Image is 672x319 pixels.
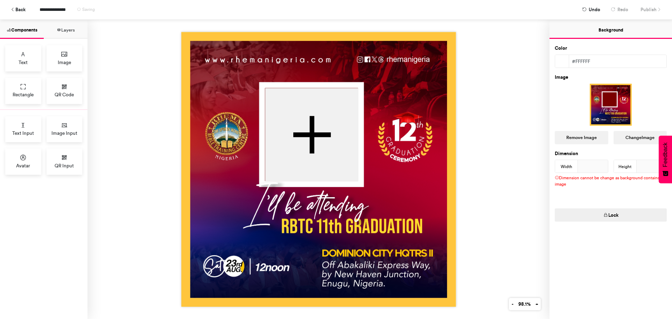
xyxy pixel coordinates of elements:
[637,284,664,311] iframe: Drift Widget Chat Controller
[555,160,578,173] div: Width
[569,55,666,68] div: #ffffff
[12,130,34,137] span: Text Input
[555,150,578,157] label: Dimension
[516,298,533,310] button: 98.1%
[589,4,600,16] span: Undo
[82,7,95,12] span: Saving
[19,59,28,66] span: Text
[614,160,637,173] div: Height
[55,91,74,98] span: QR Code
[555,131,608,144] button: Remove Image
[51,130,77,137] span: Image Input
[44,20,87,39] button: Layers
[509,298,516,310] button: -
[549,173,672,193] div: Dimension cannot be change as background contains an image
[181,32,456,307] img: Background
[549,20,672,39] button: Background
[659,136,672,183] button: Feedback - Show survey
[7,4,29,16] button: Back
[533,298,541,310] button: +
[555,74,568,81] label: Image
[555,45,567,52] label: Color
[16,162,30,169] span: Avatar
[13,91,34,98] span: Rectangle
[555,208,667,222] button: Lock
[579,4,604,16] button: Undo
[662,143,668,167] span: Feedback
[58,59,71,66] span: Image
[55,162,74,169] span: QR Input
[614,131,667,144] button: ChangeImage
